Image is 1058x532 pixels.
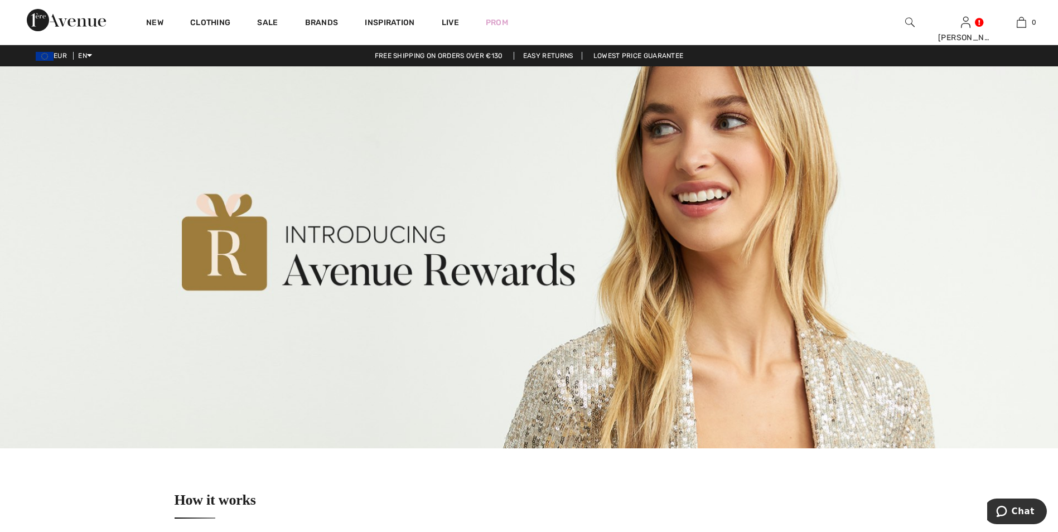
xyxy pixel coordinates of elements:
a: Prom [486,17,508,28]
a: Sale [257,18,278,30]
span: EN [78,52,92,60]
iframe: Opens a widget where you can chat to one of our agents [987,499,1047,526]
span: 0 [1032,17,1036,27]
img: 1ère Avenue [27,9,106,31]
a: Live [442,17,459,28]
a: New [146,18,163,30]
img: Euro [36,52,54,61]
span: EUR [36,52,71,60]
img: My Info [961,16,970,29]
a: Lowest Price Guarantee [584,52,693,60]
a: Free shipping on orders over €130 [366,52,512,60]
div: [PERSON_NAME] [938,32,993,43]
h1: How it works [175,493,256,519]
a: Sign In [961,17,970,27]
a: Easy Returns [514,52,583,60]
img: search the website [905,16,915,29]
img: My Bag [1017,16,1026,29]
a: Brands [305,18,339,30]
a: Clothing [190,18,230,30]
a: 0 [994,16,1049,29]
span: Inspiration [365,18,414,30]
